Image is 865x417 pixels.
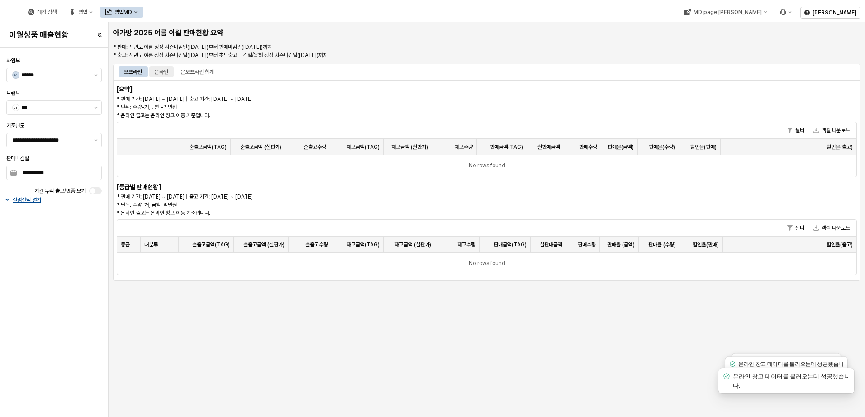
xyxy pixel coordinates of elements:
span: 실판매금액 [537,143,560,151]
span: 판매율(금액) [608,143,634,151]
p: [PERSON_NAME] [813,9,856,16]
div: 온오프라인 합계 [181,66,214,77]
span: 순출고금액(TAG) [189,143,227,151]
span: 할인율(출고) [827,241,853,248]
div: 온라인 [149,66,174,77]
span: 재고수량 [455,143,473,151]
button: 필터 [784,223,808,233]
span: 대분류 [144,241,158,248]
h6: [요약] [117,85,172,93]
span: 기간 누적 출고/반품 보기 [34,188,86,194]
span: 판매율(수량) [649,143,675,151]
span: 순출고금액(TAG) [192,241,230,248]
h4: 온라인 창고 데이터를 불러오는데 성공했습니다. [738,360,844,376]
div: 오프라인 [124,66,142,77]
p: * 판매: 전년도 여름 정상 시즌마감일([DATE])부터 판매마감일([DATE])까지 * 출고: 전년도 여름 정상 시즌마감일([DATE])부터 초도출고 마감일/올해 정상 시즌... [113,43,735,59]
h5: 아가방 2025 여름 이월 판매현황 요약 [113,28,420,38]
div: MD page [PERSON_NAME] [693,9,761,15]
button: [PERSON_NAME] [800,7,860,19]
span: 재고금액(TAG) [347,241,380,248]
span: A1 [13,72,19,78]
span: 판매율 (수량) [648,241,676,248]
span: 재고금액 (실판가) [394,241,431,248]
span: 순출고금액 (실판가) [243,241,285,248]
span: 할인율(판매) [693,241,719,248]
button: 엑셀 다운로드 [810,125,854,136]
h4: 이월상품 매출현황 [9,30,82,39]
button: 컬럼선택 열기 [5,196,104,204]
main: App Frame [109,22,865,417]
h4: 온라인 창고 데이터를 불러오는데 성공했습니다. [733,372,851,390]
span: 등급 [121,241,130,248]
span: 실판매금액 [540,241,562,248]
div: 온라인 [155,66,168,77]
p: 컬럼선택 열기 [13,196,41,204]
span: 판매수량 [579,143,597,151]
button: 영업 [64,7,98,18]
div: success [722,372,731,390]
span: 01 [13,104,19,111]
button: 필터 [784,125,808,136]
span: 기준년도 [6,123,24,129]
div: Notifications (F8) [708,370,865,417]
span: 재고금액(TAG) [347,143,380,151]
button: 영업MD [100,7,143,18]
span: 판매마감일 [6,155,29,161]
span: 재고수량 [457,241,475,248]
span: 할인율(출고) [827,143,853,151]
span: 판매수량 [578,241,596,248]
span: 순출고수량 [304,143,326,151]
div: 온오프라인 합계 [176,66,219,77]
button: MD page [PERSON_NAME] [679,7,772,18]
div: No rows found [117,155,856,177]
span: 할인율(판매) [690,143,717,151]
div: 매장 검색 [37,9,57,15]
h6: [등급별 판매현황] [117,183,234,191]
span: 판매금액(TAG) [494,241,527,248]
button: 제안 사항 표시 [90,101,101,114]
span: 순출고수량 [305,241,328,248]
button: 제안 사항 표시 [90,68,101,82]
span: 재고금액 (실판가) [391,143,428,151]
span: 판매금액(TAG) [490,143,523,151]
button: 엑셀 다운로드 [810,223,854,233]
div: 영업MD [114,9,132,15]
div: 오프라인 [119,66,147,77]
p: * 판매 기간: [DATE] ~ [DATE] | 출고 기간: [DATE] ~ [DATE] * 단위: 수량-개, 금액-백만원 * 온라인 출고는 온라인 창고 이동 기준입니다. [117,95,670,119]
div: Menu item 6 [774,7,797,18]
div: No rows found [117,253,856,275]
span: 브랜드 [6,90,20,96]
div: MD page 이동 [679,7,772,18]
span: 순출고금액 (실판가) [240,143,281,151]
div: success [728,360,737,376]
button: 제안 사항 표시 [90,133,101,147]
span: 사업부 [6,57,20,64]
span: 판매율 (금액) [607,241,635,248]
button: 매장 검색 [23,7,62,18]
div: 영업 [78,9,87,15]
p: * 판매 기간: [DATE] ~ [DATE] | 출고 기간: [DATE] ~ [DATE] * 단위: 수량-개, 금액-백만원 * 온라인 출고는 온라인 창고 이동 기준입니다. [117,193,546,217]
